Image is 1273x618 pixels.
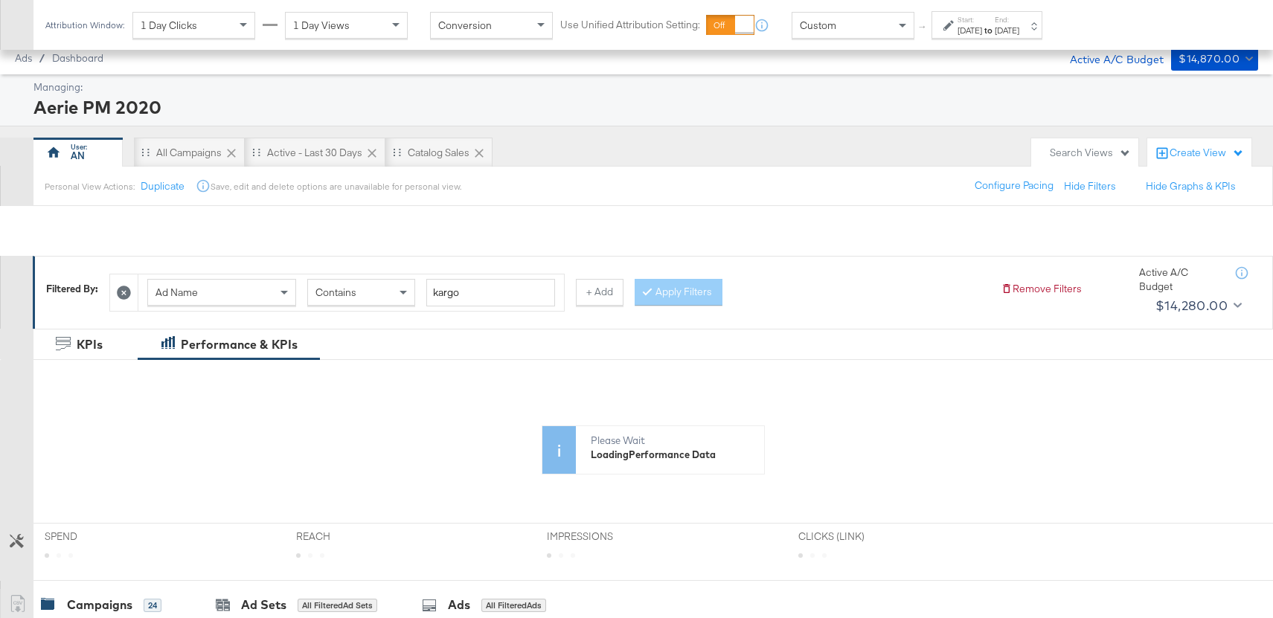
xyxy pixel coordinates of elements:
[45,181,135,193] div: Personal View Actions:
[141,179,185,193] button: Duplicate
[481,599,546,612] div: All Filtered Ads
[958,15,982,25] label: Start:
[77,336,103,353] div: KPIs
[241,596,286,614] div: Ad Sets
[1155,294,1228,317] div: $14,280.00
[995,25,1019,36] div: [DATE]
[33,80,1254,94] div: Managing:
[1064,179,1116,193] button: Hide Filters
[315,286,356,299] span: Contains
[1170,146,1244,161] div: Create View
[408,146,469,160] div: Catalog Sales
[1001,282,1082,296] button: Remove Filters
[982,25,995,36] strong: to
[1149,294,1245,318] button: $14,280.00
[211,181,461,193] div: Save, edit and delete options are unavailable for personal view.
[393,148,401,156] div: Drag to reorder tab
[144,599,161,612] div: 24
[576,279,623,306] button: + Add
[155,286,198,299] span: Ad Name
[181,336,298,353] div: Performance & KPIs
[1139,265,1221,293] div: Active A/C Budget
[293,19,350,32] span: 1 Day Views
[141,148,150,156] div: Drag to reorder tab
[71,149,85,163] div: AN
[45,20,125,30] div: Attribution Window:
[1179,50,1240,68] div: $14,870.00
[438,19,492,32] span: Conversion
[1146,179,1236,193] button: Hide Graphs & KPIs
[1050,146,1131,160] div: Search Views
[1171,47,1258,71] button: $14,870.00
[267,146,362,160] div: Active - Last 30 Days
[448,596,470,614] div: Ads
[141,19,197,32] span: 1 Day Clicks
[995,15,1019,25] label: End:
[33,94,1254,120] div: Aerie PM 2020
[560,18,700,32] label: Use Unified Attribution Setting:
[15,52,32,64] span: Ads
[1054,47,1164,69] div: Active A/C Budget
[426,279,555,306] input: Enter a search term
[52,52,103,64] a: Dashboard
[298,599,377,612] div: All Filtered Ad Sets
[800,19,836,32] span: Custom
[67,596,132,614] div: Campaigns
[958,25,982,36] div: [DATE]
[156,146,222,160] div: All Campaigns
[252,148,260,156] div: Drag to reorder tab
[46,282,98,296] div: Filtered By:
[916,25,930,30] span: ↑
[32,52,52,64] span: /
[964,173,1064,199] button: Configure Pacing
